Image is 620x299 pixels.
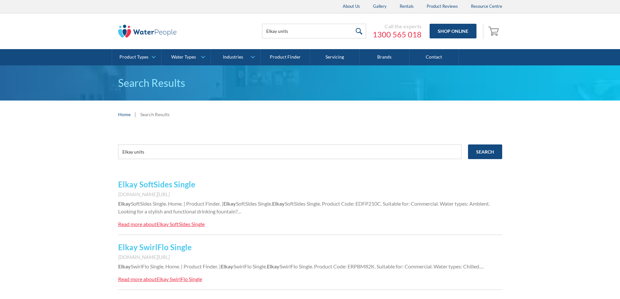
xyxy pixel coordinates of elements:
img: The Water People [118,25,177,38]
input: Search products [262,24,366,38]
span: … [238,208,241,214]
div: Elkay SwirlFlo Single [157,276,202,282]
input: e.g. chilled water cooler [118,144,462,159]
strong: Elkay [118,263,131,269]
div: Search Results [140,111,170,118]
span: SwirlFlo Single. Home. | Product Finder. | [131,263,221,269]
a: Servicing [310,49,360,65]
a: Contact [409,49,459,65]
a: 1300 565 018 [373,30,421,39]
a: Brands [360,49,409,65]
strong: Elkay [267,263,280,269]
input: Search [468,144,502,159]
a: Open cart [487,23,502,39]
div: Read more about [118,221,157,227]
strong: Elkay [221,263,233,269]
div: Product Types [119,54,148,60]
div: Elkay SoftSides Single [157,221,205,227]
img: shopping cart [488,26,501,36]
div: Read more about [118,276,157,282]
a: Elkay SoftSides Single [118,180,195,189]
span: SoftSides Single. Product Code: EDFP210C. Suitable for: Commercial. Water types: Ambient. Looking... [118,200,490,214]
a: Home [118,111,131,118]
strong: Elkay [223,200,236,207]
strong: Elkay [272,200,285,207]
a: Elkay SwirlFlo Single [118,242,192,252]
a: Water Types [161,49,211,65]
h1: Search Results [118,75,502,91]
span: SoftSides Single. [236,200,272,207]
a: Product Types [112,49,161,65]
a: Read more aboutElkay SoftSides Single [118,220,205,228]
div: Call the experts [373,23,421,30]
span: SwirlFlo Single. [233,263,267,269]
div: Industries [223,54,243,60]
a: Product Finder [261,49,310,65]
a: Read more aboutElkay SwirlFlo Single [118,275,202,283]
span: … [480,263,484,269]
strong: Elkay [118,200,131,207]
div: Water Types [171,54,196,60]
div: [DOMAIN_NAME][URL] [118,253,502,261]
div: | [134,110,137,118]
span: SoftSides Single. Home. | Product Finder. | [131,200,223,207]
a: Industries [211,49,260,65]
div: [DOMAIN_NAME][URL] [118,190,502,198]
a: Shop Online [430,24,476,38]
span: SwirlFlo Single. Product Code: ERPBM82K. Suitable for: Commercial. Water types: Chilled. [280,263,480,269]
